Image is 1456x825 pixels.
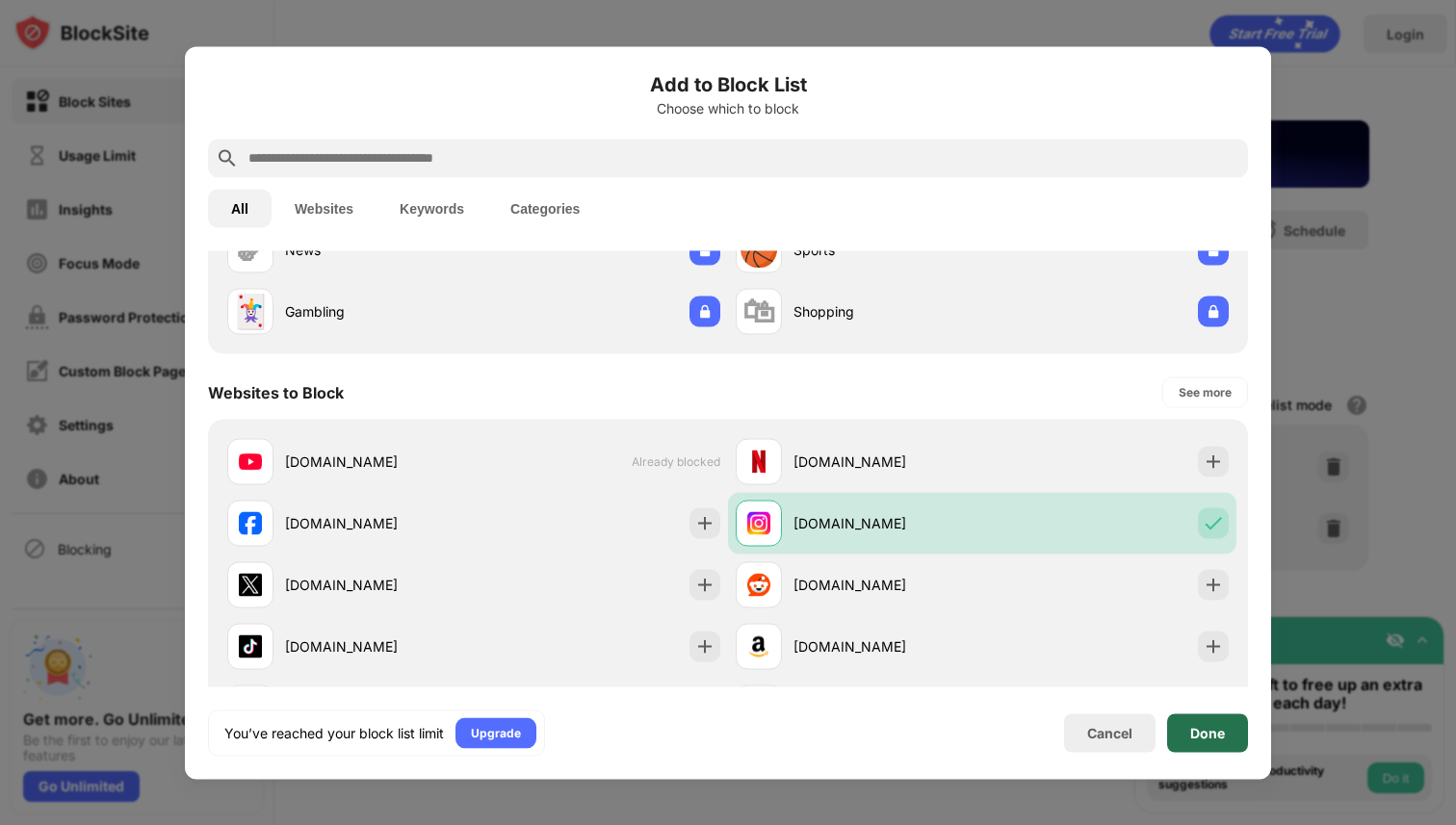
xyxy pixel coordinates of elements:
div: You’ve reached your block list limit [224,723,444,742]
div: Done [1190,725,1225,740]
div: Cancel [1087,725,1132,741]
h6: Add to Block List [208,69,1248,98]
img: favicons [239,573,262,596]
div: See more [1179,382,1232,401]
div: [DOMAIN_NAME] [285,636,474,657]
div: Websites to Block [208,382,344,401]
div: [DOMAIN_NAME] [793,575,982,595]
div: [DOMAIN_NAME] [285,451,474,472]
img: favicons [747,573,770,596]
div: Shopping [793,301,982,322]
img: favicons [747,634,770,657]
button: All [208,189,272,227]
img: search.svg [216,146,239,169]
img: favicons [239,450,262,473]
div: Choose which to block [208,100,1248,116]
div: [DOMAIN_NAME] [793,636,982,657]
div: 🛍 [742,292,775,331]
button: Categories [487,189,603,227]
button: Websites [272,189,377,227]
div: [DOMAIN_NAME] [793,513,982,533]
img: favicons [239,511,262,534]
span: Already blocked [632,454,720,469]
div: [DOMAIN_NAME] [285,513,474,533]
div: [DOMAIN_NAME] [285,575,474,595]
div: Gambling [285,301,474,322]
img: favicons [239,634,262,657]
img: favicons [747,511,770,534]
button: Keywords [377,189,487,227]
img: favicons [747,450,770,473]
div: 🃏 [230,292,271,331]
div: [DOMAIN_NAME] [793,451,982,472]
div: Upgrade [471,723,521,742]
